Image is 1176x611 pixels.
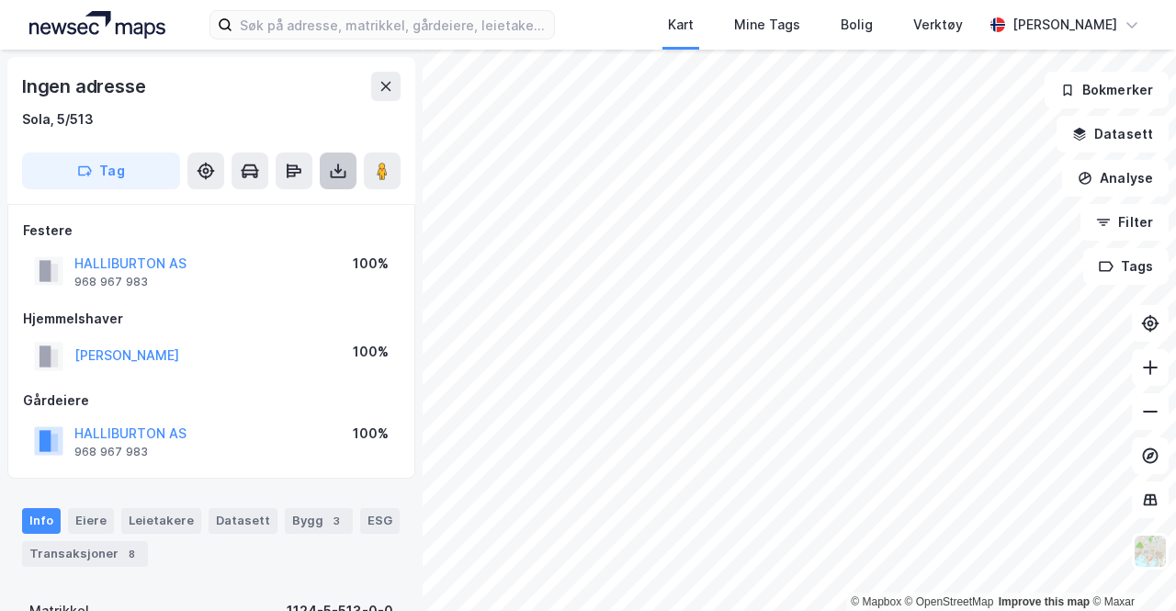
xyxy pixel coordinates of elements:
input: Søk på adresse, matrikkel, gårdeiere, leietakere eller personer [232,11,554,39]
div: Kart [668,14,694,36]
div: 968 967 983 [74,445,148,459]
a: Improve this map [999,595,1090,608]
button: Tag [22,153,180,189]
div: Leietakere [121,508,201,534]
iframe: Chat Widget [1084,523,1176,611]
div: Verktøy [913,14,963,36]
div: 3 [327,512,345,530]
div: Mine Tags [734,14,800,36]
div: 100% [353,253,389,275]
img: logo.a4113a55bc3d86da70a041830d287a7e.svg [29,11,165,39]
div: Festere [23,220,400,242]
div: 100% [353,341,389,363]
div: Bolig [841,14,873,36]
div: [PERSON_NAME] [1012,14,1117,36]
div: Transaksjoner [22,541,148,567]
div: Gårdeiere [23,390,400,412]
div: Info [22,508,61,534]
div: 968 967 983 [74,275,148,289]
div: Kontrollprogram for chat [1084,523,1176,611]
button: Tags [1083,248,1169,285]
div: Sola, 5/513 [22,108,94,130]
button: Filter [1080,204,1169,241]
div: Ingen adresse [22,72,149,101]
div: ESG [360,508,400,534]
button: Analyse [1062,160,1169,197]
div: Datasett [209,508,277,534]
a: OpenStreetMap [905,595,994,608]
button: Bokmerker [1045,72,1169,108]
div: 100% [353,423,389,445]
div: 8 [122,545,141,563]
div: Bygg [285,508,353,534]
div: Eiere [68,508,114,534]
a: Mapbox [851,595,901,608]
button: Datasett [1057,116,1169,153]
div: Hjemmelshaver [23,308,400,330]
